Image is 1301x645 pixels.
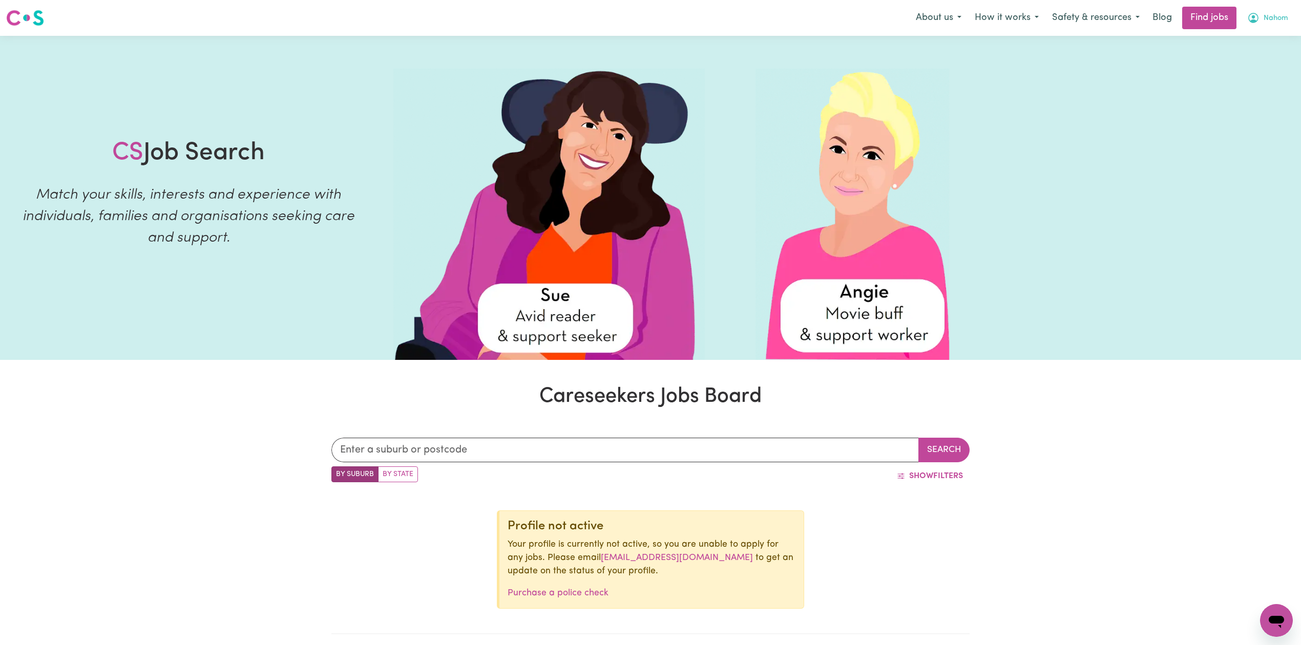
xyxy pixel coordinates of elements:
[1264,13,1288,24] span: Nahom
[890,466,970,486] button: ShowFilters
[508,519,795,534] div: Profile not active
[12,184,365,249] p: Match your skills, interests and experience with individuals, families and organisations seeking ...
[1241,7,1295,29] button: My Account
[1146,7,1178,29] a: Blog
[331,466,379,482] label: Search by suburb/post code
[331,438,919,462] input: Enter a suburb or postcode
[1045,7,1146,29] button: Safety & resources
[601,553,753,562] a: [EMAIL_ADDRESS][DOMAIN_NAME]
[1260,604,1293,637] iframe: Button to launch messaging window
[112,139,265,168] h1: Job Search
[968,7,1045,29] button: How it works
[918,438,970,462] button: Search
[909,472,933,480] span: Show
[6,9,44,27] img: Careseekers logo
[112,141,143,165] span: CS
[6,6,44,30] a: Careseekers logo
[378,466,418,482] label: Search by state
[1182,7,1236,29] a: Find jobs
[508,538,795,578] p: Your profile is currently not active, so you are unable to apply for any jobs. Please email to ge...
[909,7,968,29] button: About us
[508,589,608,597] a: Purchase a police check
